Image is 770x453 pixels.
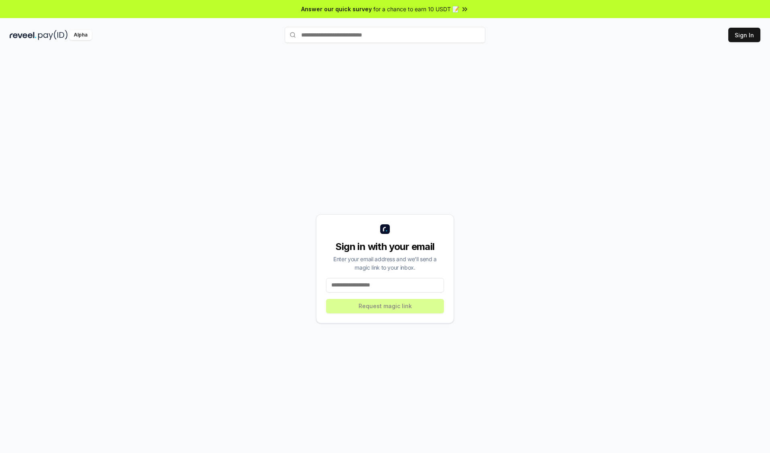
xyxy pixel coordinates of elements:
span: Answer our quick survey [301,5,372,13]
button: Sign In [728,28,760,42]
span: for a chance to earn 10 USDT 📝 [373,5,459,13]
img: logo_small [380,224,390,234]
img: pay_id [38,30,68,40]
div: Enter your email address and we’ll send a magic link to your inbox. [326,255,444,272]
img: reveel_dark [10,30,36,40]
div: Sign in with your email [326,240,444,253]
div: Alpha [69,30,92,40]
